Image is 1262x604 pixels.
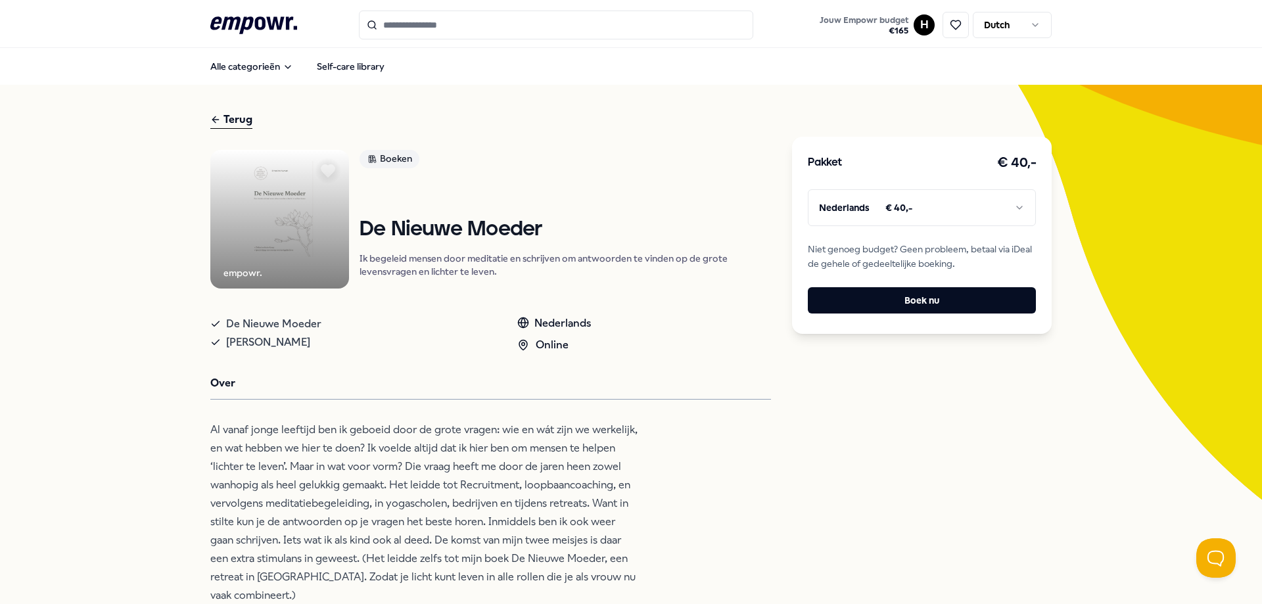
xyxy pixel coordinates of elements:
div: empowr. [223,266,262,280]
a: Jouw Empowr budget€165 [814,11,914,39]
p: Ik begeleid mensen door meditatie en schrijven om antwoorden te vinden op de grote levensvragen e... [360,252,771,278]
a: Boeken [360,150,771,173]
span: € 165 [820,26,908,36]
button: H [914,14,935,35]
div: Online [517,337,591,354]
button: Alle categorieën [200,53,304,80]
button: Boek nu [808,287,1036,314]
img: Product Image [210,150,349,289]
div: Terug [210,111,252,129]
iframe: Help Scout Beacon - Open [1196,538,1236,578]
div: Nederlands [517,315,591,332]
button: Over [210,375,235,392]
span: [PERSON_NAME] [226,333,310,352]
input: Search for products, categories or subcategories [359,11,753,39]
span: Niet genoeg budget? Geen probleem, betaal via iDeal de gehele of gedeeltelijke boeking. [808,242,1036,271]
h3: € 40,- [997,152,1036,174]
h1: De Nieuwe Moeder [360,218,771,241]
button: Jouw Empowr budget€165 [817,12,911,39]
nav: Main [200,53,395,80]
a: Self-care library [306,53,395,80]
span: De Nieuwe Moeder [226,315,321,333]
span: Jouw Empowr budget [820,15,908,26]
h3: Pakket [808,154,842,172]
div: Boeken [360,150,419,168]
